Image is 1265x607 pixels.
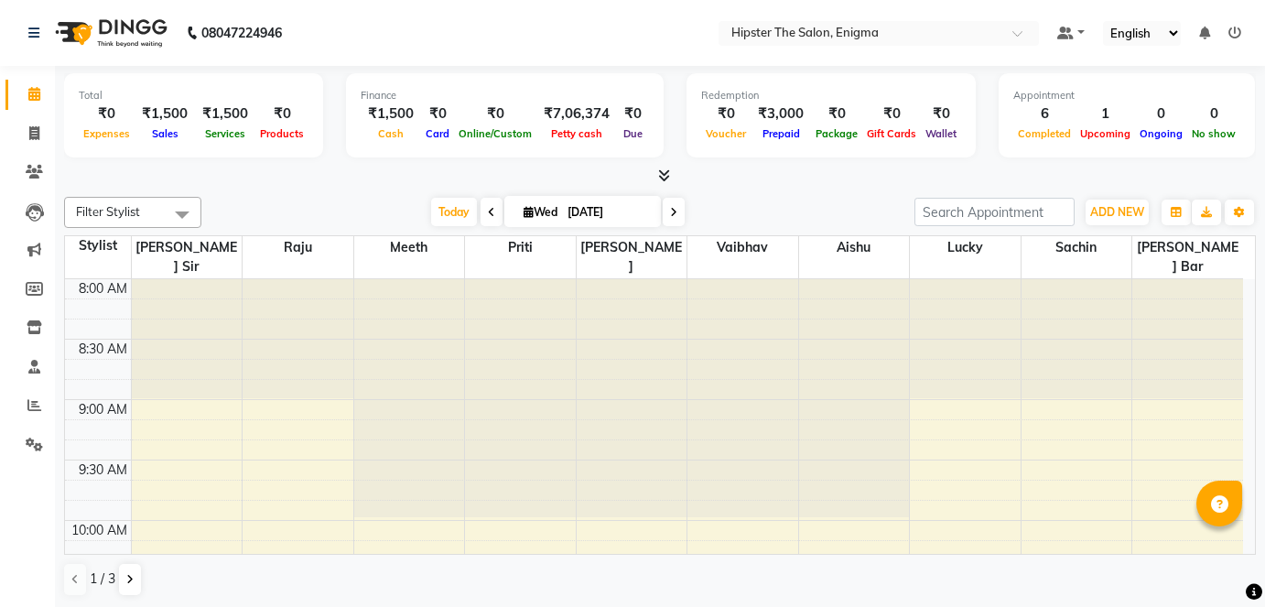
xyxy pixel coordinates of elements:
[255,127,308,140] span: Products
[79,127,135,140] span: Expenses
[921,103,961,125] div: ₹0
[454,127,536,140] span: Online/Custom
[373,127,408,140] span: Cash
[758,127,805,140] span: Prepaid
[75,279,131,298] div: 8:00 AM
[90,569,115,589] span: 1 / 3
[1076,127,1135,140] span: Upcoming
[751,103,811,125] div: ₹3,000
[147,127,183,140] span: Sales
[200,127,250,140] span: Services
[79,103,135,125] div: ₹0
[536,103,617,125] div: ₹7,06,374
[431,198,477,226] span: Today
[910,236,1021,259] span: Lucky
[65,236,131,255] div: Stylist
[921,127,961,140] span: Wallet
[68,521,131,540] div: 10:00 AM
[454,103,536,125] div: ₹0
[1135,103,1187,125] div: 0
[562,199,654,226] input: 2025-09-03
[135,103,195,125] div: ₹1,500
[421,103,454,125] div: ₹0
[76,204,140,219] span: Filter Stylist
[75,340,131,359] div: 8:30 AM
[619,127,647,140] span: Due
[1132,236,1243,278] span: [PERSON_NAME] bar
[811,127,862,140] span: Package
[1022,236,1132,259] span: sachin
[255,103,308,125] div: ₹0
[1013,127,1076,140] span: Completed
[421,127,454,140] span: Card
[519,205,562,219] span: Wed
[862,103,921,125] div: ₹0
[687,236,798,259] span: vaibhav
[1086,200,1149,225] button: ADD NEW
[243,236,353,259] span: Raju
[1135,127,1187,140] span: Ongoing
[132,236,243,278] span: [PERSON_NAME] sir
[354,236,465,259] span: meeth
[914,198,1075,226] input: Search Appointment
[701,127,751,140] span: Voucher
[701,88,961,103] div: Redemption
[195,103,255,125] div: ₹1,500
[1013,103,1076,125] div: 6
[1076,103,1135,125] div: 1
[201,7,282,59] b: 08047224946
[546,127,607,140] span: Petty cash
[1187,103,1240,125] div: 0
[75,400,131,419] div: 9:00 AM
[1013,88,1240,103] div: Appointment
[47,7,172,59] img: logo
[1187,127,1240,140] span: No show
[577,236,687,278] span: [PERSON_NAME]
[799,236,910,259] span: Aishu
[701,103,751,125] div: ₹0
[617,103,649,125] div: ₹0
[75,461,131,480] div: 9:30 AM
[862,127,921,140] span: Gift Cards
[811,103,862,125] div: ₹0
[79,88,308,103] div: Total
[465,236,576,259] span: priti
[1090,205,1144,219] span: ADD NEW
[361,88,649,103] div: Finance
[361,103,421,125] div: ₹1,500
